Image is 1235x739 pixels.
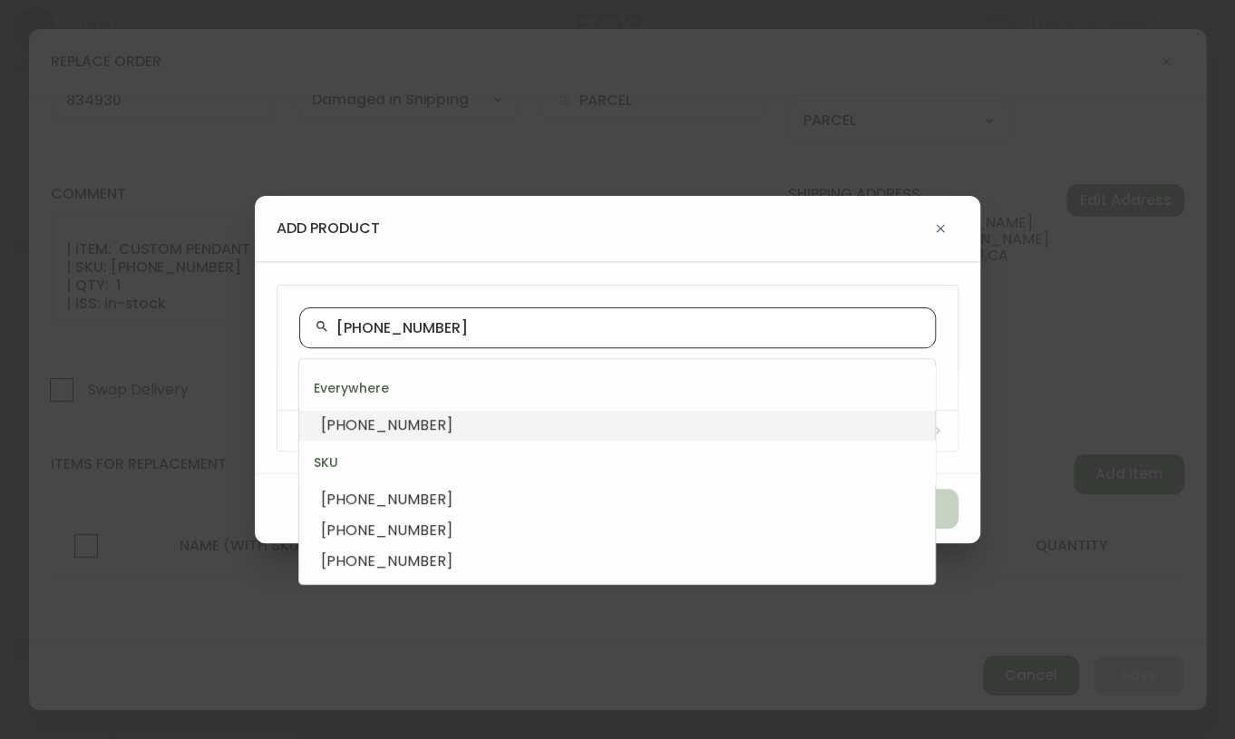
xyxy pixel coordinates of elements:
span: [PHONE_NUMBER] [321,489,452,510]
h4: add product [277,219,380,238]
div: Everywhere [299,366,935,410]
input: Search by name or SKU [336,319,920,336]
span: [PHONE_NUMBER] [321,550,452,571]
span: [PHONE_NUMBER] [321,520,452,540]
div: SKU [299,441,935,484]
span: [PHONE_NUMBER] [321,414,452,435]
